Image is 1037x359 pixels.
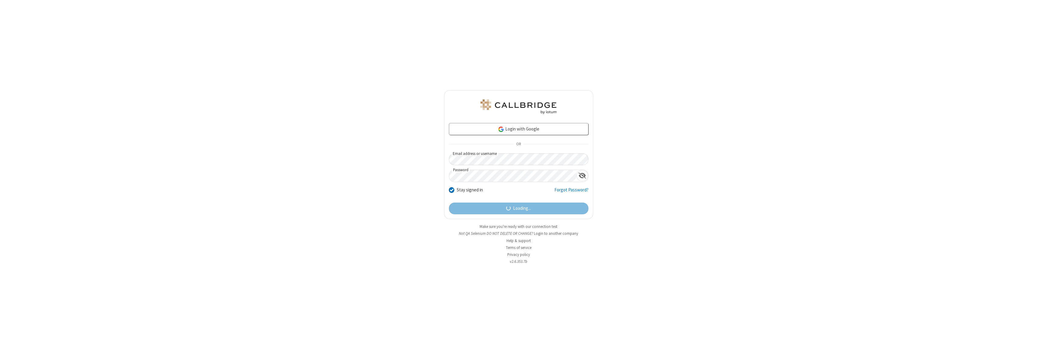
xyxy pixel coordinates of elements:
[506,245,531,250] a: Terms of service
[506,238,531,243] a: Help & support
[449,203,588,215] button: Loading...
[576,170,588,181] div: Show password
[480,224,557,229] a: Make sure you're ready with our connection test
[444,259,593,264] li: v2.6.353.7b
[498,126,504,133] img: google-icon.png
[449,123,588,135] a: Login with Google
[513,205,531,212] span: Loading...
[444,231,593,236] li: Not QA Selenium DO NOT DELETE OR CHANGE?
[457,187,483,194] label: Stay signed in
[479,99,558,114] img: QA Selenium DO NOT DELETE OR CHANGE
[534,231,578,236] button: Login to another company
[507,252,530,257] a: Privacy policy
[449,153,588,165] input: Email address or username
[514,140,523,149] span: OR
[554,187,588,198] a: Forgot Password?
[449,170,576,182] input: Password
